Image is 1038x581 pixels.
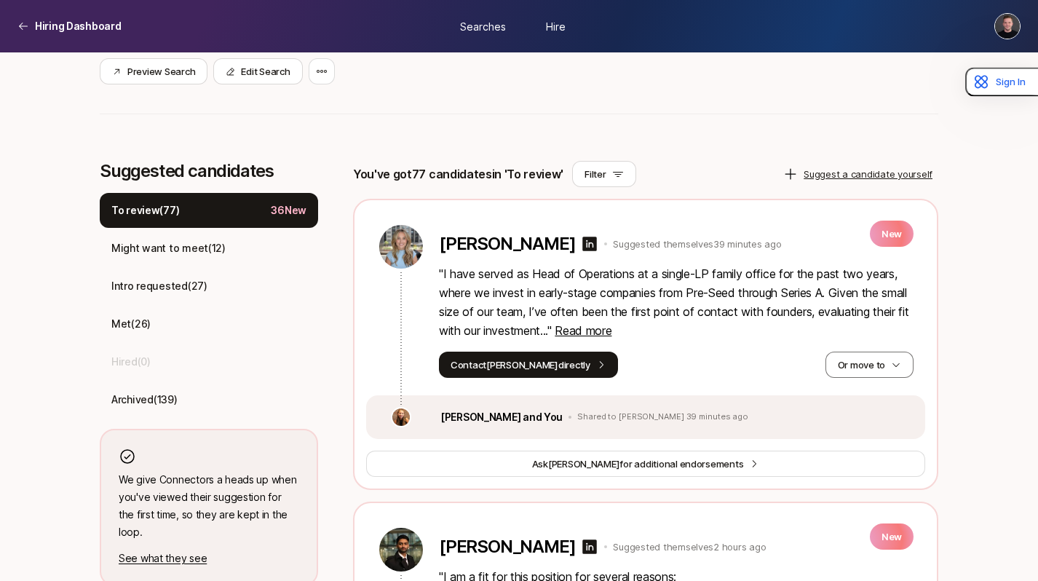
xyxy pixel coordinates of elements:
[460,18,506,33] span: Searches
[379,225,423,269] img: c7f72067_4d8c_4776_b3f1_9b61c5ddc0e7.jfif
[548,458,620,470] span: [PERSON_NAME]
[546,18,566,33] span: Hire
[446,12,519,39] a: Searches
[379,528,423,572] img: 1b9464dc_9c3d_4c47_84be_a12e554976b6.jfif
[366,451,925,477] button: Ask[PERSON_NAME]for additional endorsements
[439,352,618,378] button: Contact[PERSON_NAME]directly
[577,412,748,422] p: Shared to [PERSON_NAME] 39 minutes ago
[111,277,207,295] p: Intro requested ( 27 )
[613,237,781,251] p: Suggested themselves 39 minutes ago
[532,456,744,471] span: Ask for additional endorsements
[111,391,177,408] p: Archived ( 139 )
[100,161,318,181] p: Suggested candidates
[439,234,575,254] p: [PERSON_NAME]
[870,523,914,550] p: New
[119,550,299,567] p: See what they see
[353,165,563,183] p: You've got 77 candidates in 'To review'
[555,323,611,338] span: Read more
[392,408,410,426] img: c777a5ab_2847_4677_84ce_f0fc07219358.jpg
[519,12,592,39] a: Hire
[100,58,207,84] button: Preview Search
[35,17,122,35] p: Hiring Dashboard
[440,408,563,426] p: [PERSON_NAME] and You
[111,315,151,333] p: Met ( 26 )
[111,240,226,257] p: Might want to meet ( 12 )
[111,202,179,219] p: To review ( 77 )
[995,14,1020,39] img: Christopher Harper
[271,202,306,219] p: 36 New
[804,167,932,181] p: Suggest a candidate yourself
[870,221,914,247] p: New
[613,539,766,554] p: Suggested themselves 2 hours ago
[111,353,151,371] p: Hired ( 0 )
[439,264,914,340] p: " I have served as Head of Operations at a single-LP family office for the past two years, where ...
[119,471,299,541] p: We give Connectors a heads up when you've viewed their suggestion for the first time, so they are...
[825,352,914,378] button: Or move to
[994,13,1021,39] button: Christopher Harper
[439,537,575,557] p: [PERSON_NAME]
[572,161,635,187] button: Filter
[213,58,302,84] button: Edit Search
